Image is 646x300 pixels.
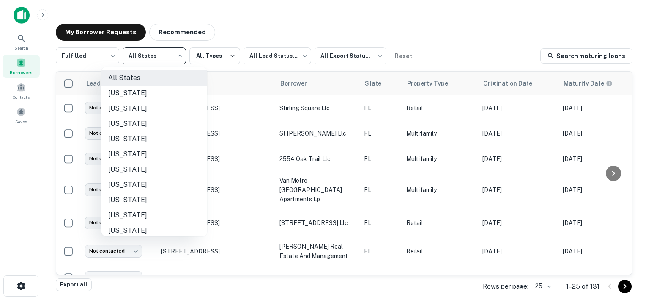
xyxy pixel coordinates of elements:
li: [US_STATE] [101,223,207,238]
li: [US_STATE] [101,116,207,131]
li: All States [101,70,207,86]
li: [US_STATE] [101,208,207,223]
li: [US_STATE] [101,177,207,192]
li: [US_STATE] [101,147,207,162]
li: [US_STATE] [101,131,207,147]
li: [US_STATE] [101,192,207,208]
li: [US_STATE] [101,86,207,101]
iframe: Chat Widget [604,232,646,273]
li: [US_STATE] [101,162,207,177]
li: [US_STATE] [101,101,207,116]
